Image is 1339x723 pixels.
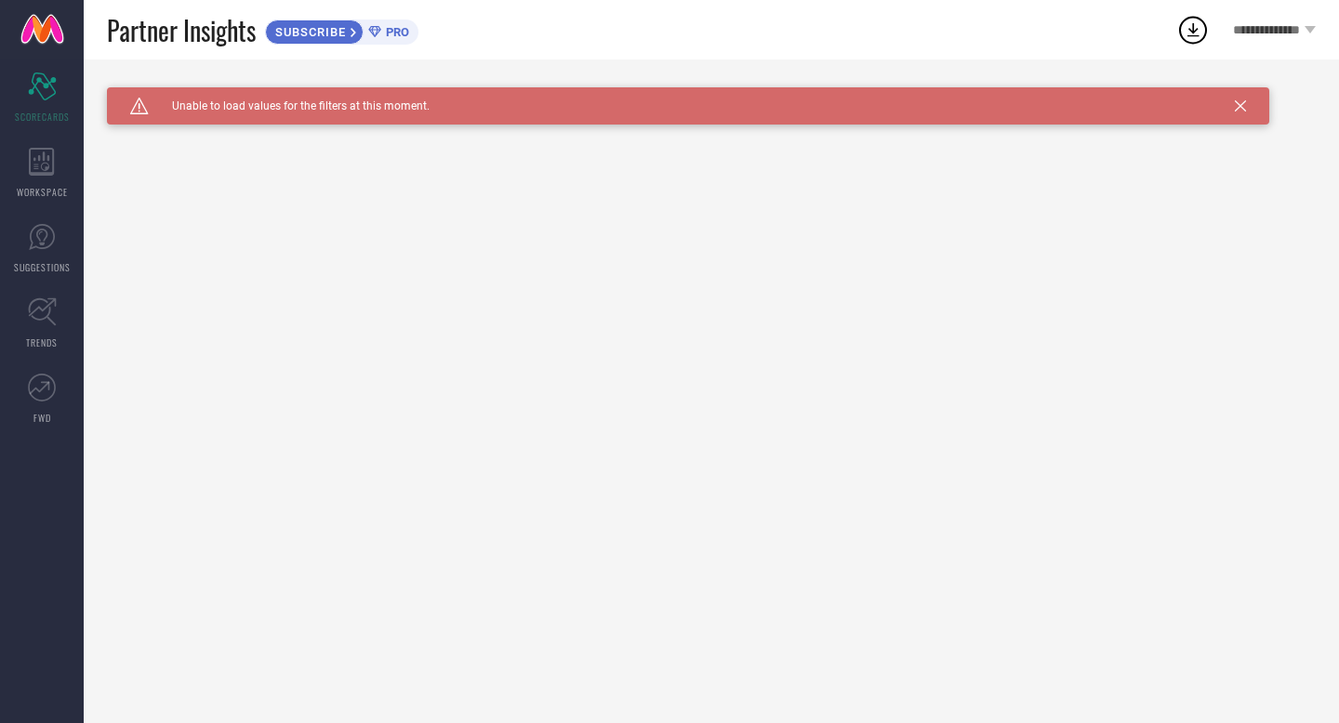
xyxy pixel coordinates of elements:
[265,15,418,45] a: SUBSCRIBEPRO
[15,110,70,124] span: SCORECARDS
[266,25,351,39] span: SUBSCRIBE
[26,335,58,349] span: TRENDS
[17,185,68,199] span: WORKSPACE
[381,25,409,39] span: PRO
[107,11,256,49] span: Partner Insights
[1176,13,1210,46] div: Open download list
[33,411,51,425] span: FWD
[107,87,1316,102] div: Unable to load filters at this moment. Please try later.
[149,99,430,112] span: Unable to load values for the filters at this moment.
[14,260,71,274] span: SUGGESTIONS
